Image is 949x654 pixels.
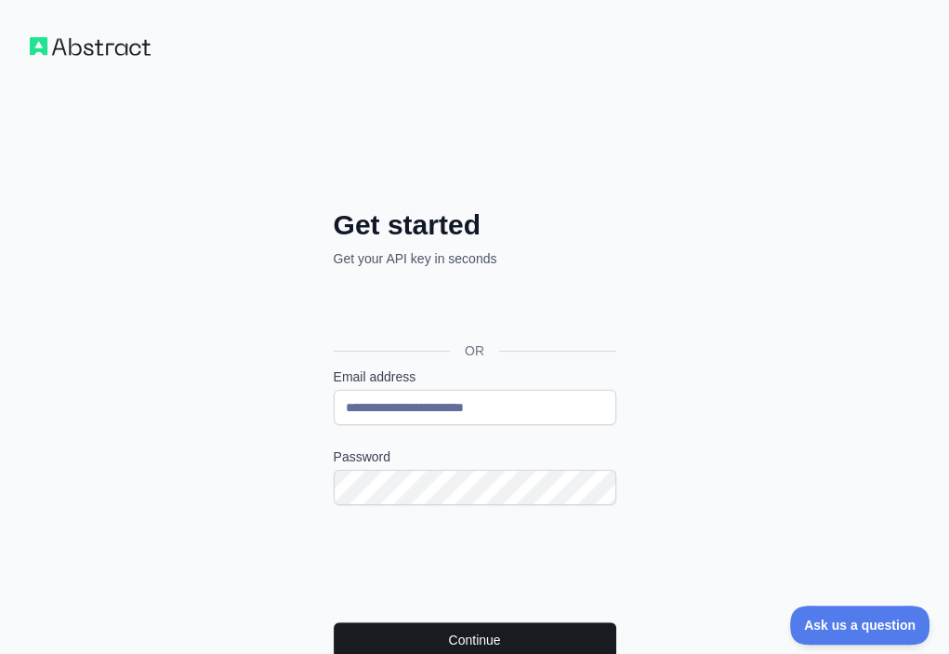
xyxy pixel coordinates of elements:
[334,208,616,242] h2: Get started
[334,249,616,268] p: Get your API key in seconds
[334,527,616,600] iframe: reCAPTCHA
[790,606,930,645] iframe: Toggle Customer Support
[30,37,151,56] img: Workflow
[324,288,622,329] iframe: Przycisk Zaloguj się przez Google
[334,367,616,386] label: Email address
[450,341,499,360] span: OR
[334,447,616,466] label: Password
